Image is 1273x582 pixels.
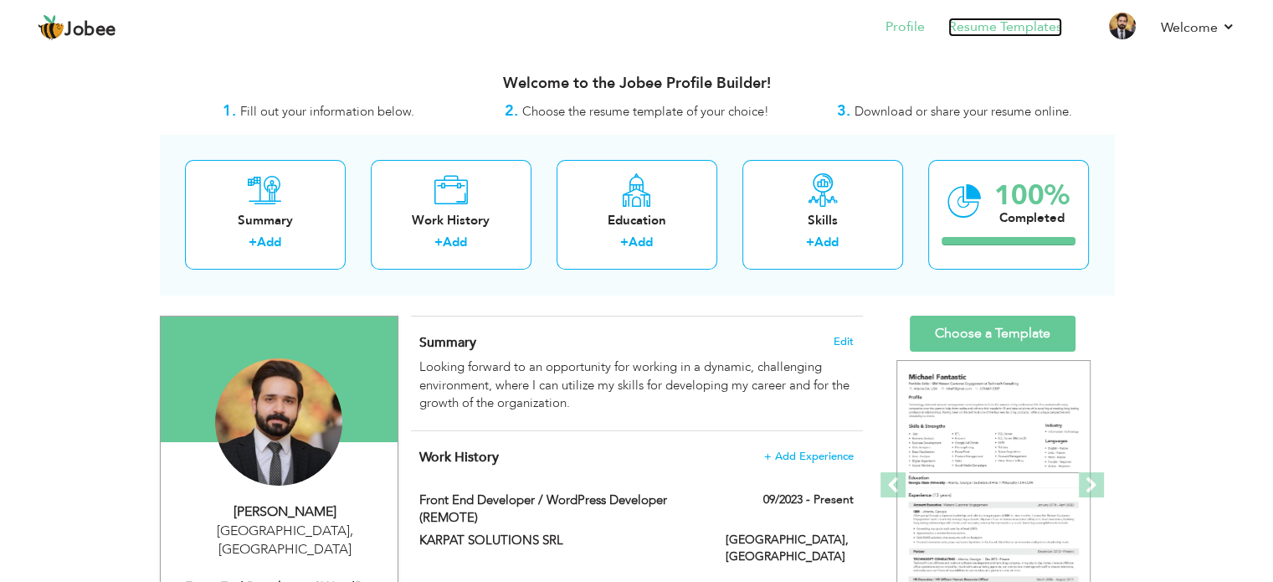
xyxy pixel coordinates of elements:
a: Add [257,234,281,250]
div: Work History [384,212,518,229]
img: jobee.io [38,14,64,41]
span: Fill out your information below. [240,103,414,120]
span: Download or share your resume online. [855,103,1072,120]
span: Edit [834,336,854,348]
a: Add [443,234,467,250]
span: + Add Experience [764,451,854,462]
img: Profile Img [1109,13,1136,39]
div: Summary [198,212,332,229]
span: Summary [419,333,476,352]
strong: 2. [505,100,518,121]
a: Add [814,234,839,250]
div: [GEOGRAPHIC_DATA] [GEOGRAPHIC_DATA] [173,522,398,560]
h4: This helps to show the companies you have worked for. [419,449,853,466]
span: Jobee [64,21,116,39]
div: Completed [994,209,1070,227]
label: KARPAT SOLUTIONS SRL [419,532,701,549]
a: Profile [885,18,925,37]
div: Education [570,212,704,229]
a: Resume Templates [948,18,1062,37]
label: Front End Developer / WordPress Developer (REMOTE) [419,492,701,528]
strong: 3. [837,100,850,121]
div: 100% [994,182,1070,209]
a: Choose a Template [910,316,1075,352]
label: + [620,234,629,251]
div: [PERSON_NAME] [173,502,398,522]
label: 09/2023 - Present [763,492,854,508]
span: Choose the resume template of your choice! [522,103,769,120]
h4: Adding a summary is a quick and easy way to highlight your experience and interests. [419,334,853,351]
a: Jobee [38,14,116,41]
strong: 1. [223,100,236,121]
label: + [434,234,443,251]
a: Welcome [1161,18,1235,38]
div: Looking forward to an opportunity for working in a dynamic, challenging environment, where I can ... [419,358,853,412]
label: [GEOGRAPHIC_DATA], [GEOGRAPHIC_DATA] [726,532,854,565]
span: , [350,522,353,540]
label: + [249,234,257,251]
span: Work History [419,448,499,466]
div: Skills [756,212,890,229]
h3: Welcome to the Jobee Profile Builder! [160,75,1114,92]
a: Add [629,234,653,250]
img: Muaaz Zaighum [215,358,342,486]
label: + [806,234,814,251]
